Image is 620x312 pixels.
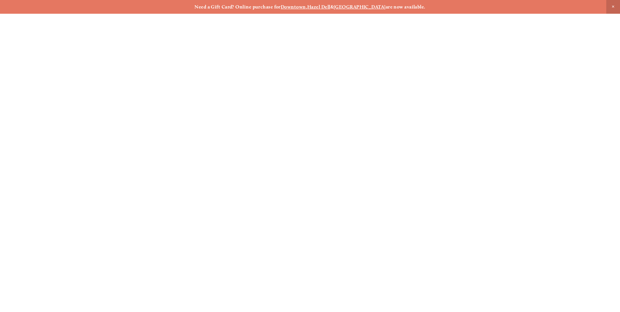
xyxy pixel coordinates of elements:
[306,4,307,10] strong: ,
[307,4,330,10] a: Hazel Dell
[330,4,334,10] strong: &
[386,4,426,10] strong: are now available.
[281,4,306,10] a: Downtown
[194,4,281,10] strong: Need a Gift Card? Online purchase for
[334,4,386,10] a: [GEOGRAPHIC_DATA]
